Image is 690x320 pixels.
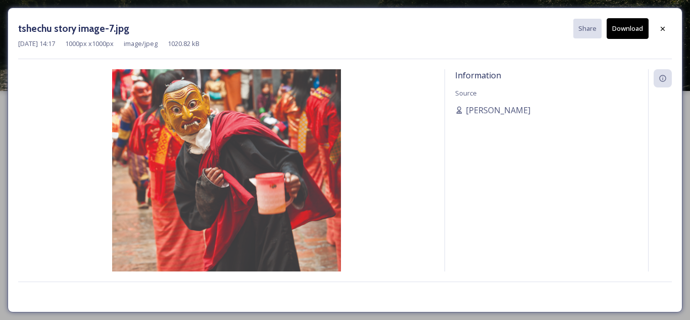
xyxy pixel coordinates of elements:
[65,39,114,49] span: 1000 px x 1000 px
[607,18,649,39] button: Download
[466,104,530,116] span: [PERSON_NAME]
[18,39,55,49] span: [DATE] 14:17
[455,88,477,98] span: Source
[455,70,501,81] span: Information
[18,21,129,36] h3: tshechu story image-7.jpg
[124,39,158,49] span: image/jpeg
[573,19,602,38] button: Share
[168,39,200,49] span: 1020.82 kB
[18,69,434,298] img: tshechu%20story%20image-7.jpg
